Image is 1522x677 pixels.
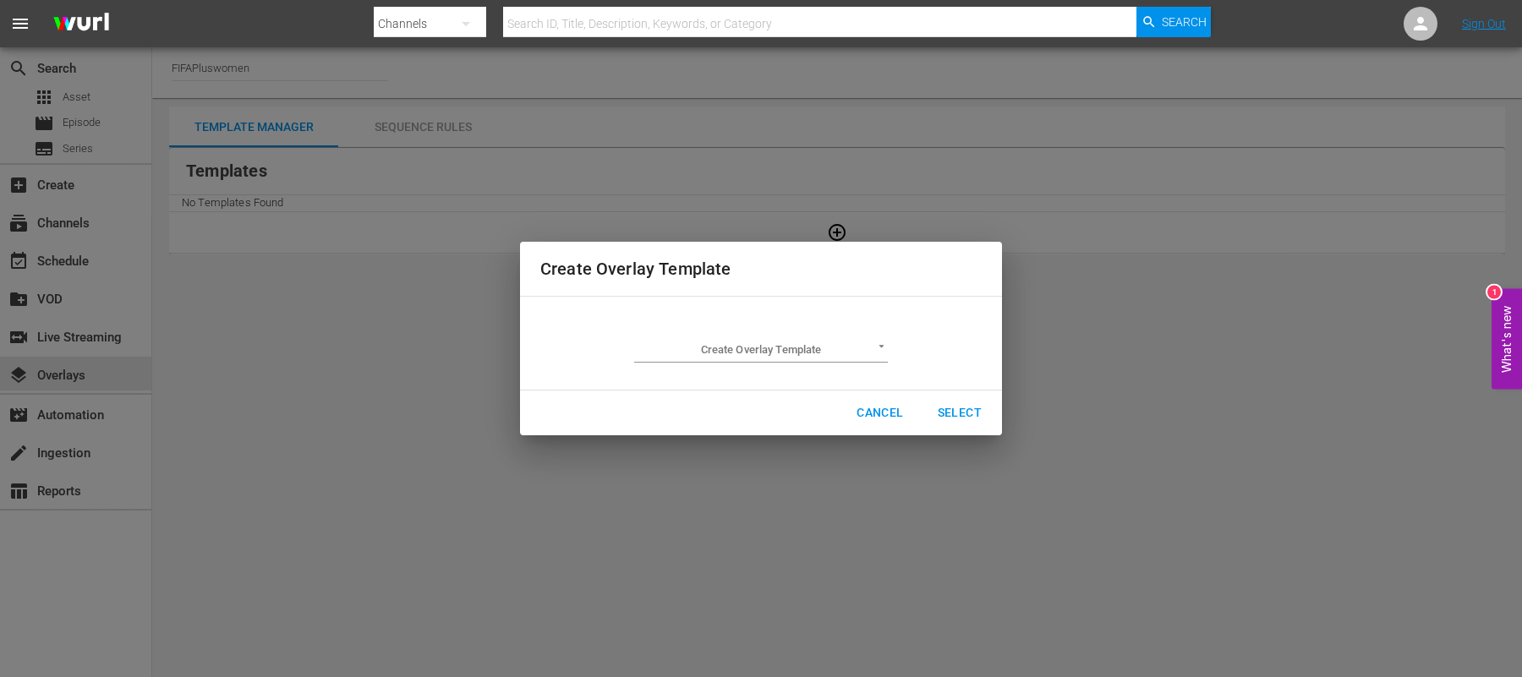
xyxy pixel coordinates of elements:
span: Cancel [857,402,903,423]
button: Cancel [843,397,917,429]
img: ans4CAIJ8jUAAAAAAAAAAAAAAAAAAAAAAAAgQb4GAAAAAAAAAAAAAAAAAAAAAAAAJMjXAAAAAAAAAAAAAAAAAAAAAAAAgAT5G... [41,4,122,44]
h2: Create Overlay Template [540,255,982,282]
a: Sign Out [1462,17,1506,30]
span: menu [10,14,30,34]
span: Search [1162,7,1207,37]
button: Open Feedback Widget [1492,288,1522,389]
div: ​ [634,337,888,363]
div: 1 [1487,285,1501,298]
